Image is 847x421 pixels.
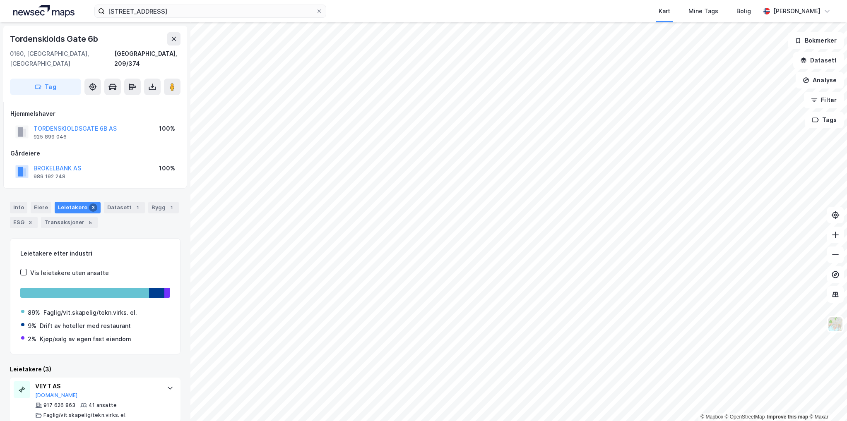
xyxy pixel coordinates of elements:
div: 1 [133,203,142,212]
img: Z [828,316,843,332]
div: [GEOGRAPHIC_DATA], 209/374 [114,49,180,69]
div: Tordenskiolds Gate 6b [10,32,100,45]
div: ESG [10,217,38,228]
button: Filter [804,92,844,108]
div: 989 192 248 [34,173,65,180]
button: Tag [10,79,81,95]
div: 100% [159,124,175,134]
div: [PERSON_NAME] [773,6,821,16]
div: Drift av hoteller med restaurant [40,321,131,331]
div: Gårdeiere [10,148,180,158]
div: Kjøp/salg av egen fast eiendom [40,334,131,344]
div: 0160, [GEOGRAPHIC_DATA], [GEOGRAPHIC_DATA] [10,49,114,69]
div: 100% [159,163,175,173]
div: 2% [28,334,36,344]
button: Analyse [796,72,844,89]
div: Transaksjoner [41,217,98,228]
button: Tags [805,112,844,128]
div: 1 [167,203,176,212]
div: Faglig/vit.skapelig/tekn.virks. el. [43,412,127,419]
div: 9% [28,321,36,331]
div: Datasett [104,202,145,213]
div: 41 ansatte [89,402,117,409]
div: Mine Tags [688,6,718,16]
img: logo.a4113a55bc3d86da70a041830d287a7e.svg [13,5,75,17]
div: Kontrollprogram for chat [806,381,847,421]
div: Leietakere etter industri [20,249,170,258]
div: Info [10,202,27,213]
div: Leietakere [55,202,101,213]
div: Kart [659,6,670,16]
div: Leietakere (3) [10,364,180,374]
div: 89% [28,308,40,318]
div: Eiere [31,202,51,213]
button: Datasett [793,52,844,69]
input: Søk på adresse, matrikkel, gårdeiere, leietakere eller personer [105,5,316,17]
iframe: Chat Widget [806,381,847,421]
div: 5 [86,218,94,227]
div: 3 [89,203,97,212]
div: 3 [26,218,34,227]
div: VEYT AS [35,381,159,391]
div: 917 626 863 [43,402,75,409]
a: OpenStreetMap [725,414,765,420]
div: Vis leietakere uten ansatte [30,268,109,278]
div: Bolig [736,6,751,16]
button: [DOMAIN_NAME] [35,392,78,399]
div: Faglig/vit.skapelig/tekn.virks. el. [43,308,137,318]
button: Bokmerker [788,32,844,49]
div: Bygg [148,202,179,213]
div: Hjemmelshaver [10,109,180,119]
a: Improve this map [767,414,808,420]
div: 925 899 046 [34,134,67,140]
a: Mapbox [700,414,723,420]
